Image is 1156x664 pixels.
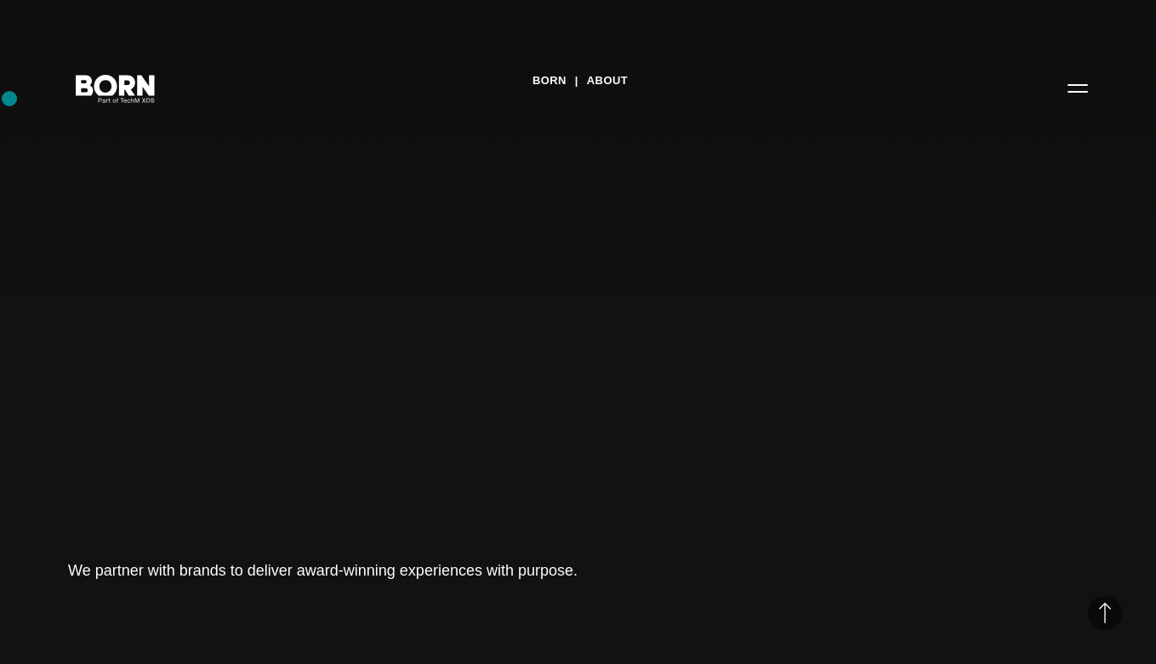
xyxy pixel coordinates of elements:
a: BORN [532,68,567,94]
button: Back to Top [1088,596,1122,630]
button: Open [1057,70,1098,105]
a: About [587,68,628,94]
h1: We partner with brands to deliver award-winning experiences with purpose. [68,559,578,582]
